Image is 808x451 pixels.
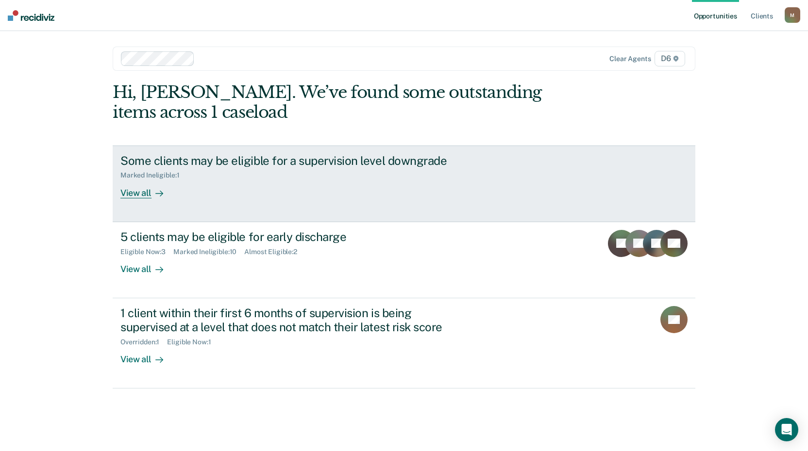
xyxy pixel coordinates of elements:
[120,346,175,365] div: View all
[173,248,244,256] div: Marked Ineligible : 10
[120,230,461,244] div: 5 clients may be eligible for early discharge
[609,55,651,63] div: Clear agents
[244,248,305,256] div: Almost Eligible : 2
[120,179,175,198] div: View all
[655,51,685,66] span: D6
[120,306,461,334] div: 1 client within their first 6 months of supervision is being supervised at a level that does not ...
[785,7,800,23] button: M
[113,82,579,122] div: Hi, [PERSON_NAME]. We’ve found some outstanding items across 1 caseload
[113,145,695,222] a: Some clients may be eligible for a supervision level downgradeMarked Ineligible:1View all
[8,10,54,21] img: Recidiviz
[120,154,461,168] div: Some clients may be eligible for a supervision level downgrade
[167,338,219,346] div: Eligible Now : 1
[120,248,173,256] div: Eligible Now : 3
[120,338,167,346] div: Overridden : 1
[120,171,187,179] div: Marked Ineligible : 1
[113,298,695,388] a: 1 client within their first 6 months of supervision is being supervised at a level that does not ...
[120,256,175,274] div: View all
[113,222,695,298] a: 5 clients may be eligible for early dischargeEligible Now:3Marked Ineligible:10Almost Eligible:2V...
[775,418,798,441] div: Open Intercom Messenger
